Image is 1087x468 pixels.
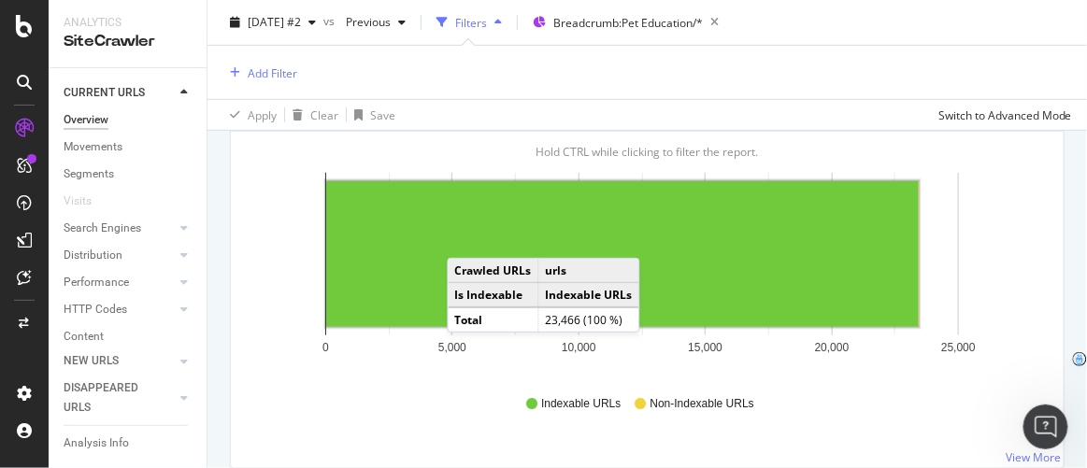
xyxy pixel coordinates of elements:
[1006,449,1061,465] a: View More
[562,341,596,354] text: 10,000
[250,296,374,371] button: Help
[19,251,355,322] div: Ask a questionAI Agent and team can help
[248,14,301,30] span: 2025 Sep. 24th #2
[64,327,193,347] a: Content
[222,100,277,130] button: Apply
[37,35,125,65] img: logo
[64,327,104,347] div: Content
[222,62,297,84] button: Add Filter
[538,259,639,283] td: urls
[323,12,338,28] span: vs
[155,343,220,356] span: Messages
[37,133,336,196] p: Hello [PERSON_NAME].
[64,31,192,52] div: SiteCrawler
[64,351,119,371] div: NEW URLS
[553,15,703,31] span: Breadcrumb: Pet Education/*
[347,100,395,130] button: Save
[64,15,192,31] div: Analytics
[64,273,129,292] div: Performance
[37,196,336,228] p: How can we help?
[815,341,850,354] text: 20,000
[64,378,158,418] div: DISAPPEARED URLS
[285,100,338,130] button: Clear
[222,7,323,37] button: [DATE] #2
[938,106,1072,122] div: Switch to Advanced Mode
[64,246,122,265] div: Distribution
[236,30,273,67] img: Profile image for Nathan
[64,433,129,453] div: Analysis Info
[322,341,329,354] text: 0
[200,30,237,67] img: Profile image for Laura
[296,343,326,356] span: Help
[64,137,122,157] div: Movements
[64,219,141,238] div: Search Engines
[64,300,175,319] a: HTTP Codes
[64,83,145,103] div: CURRENT URLS
[124,296,249,371] button: Messages
[64,83,175,103] a: CURRENT URLS
[64,110,193,130] a: Overview
[538,307,639,332] td: 23,466 (100 %)
[38,267,313,287] div: Ask a question
[64,110,108,130] div: Overview
[370,106,395,122] div: Save
[64,273,175,292] a: Performance
[41,343,83,356] span: Home
[310,106,338,122] div: Clear
[338,14,391,30] span: Previous
[1023,404,1068,449] iframe: Intercom live chat
[650,396,753,412] span: Non-Indexable URLs
[429,7,509,37] button: Filters
[64,191,110,211] a: Visits
[941,341,976,354] text: 25,000
[246,162,1037,378] svg: A chart.
[64,219,175,238] a: Search Engines
[64,433,193,453] a: Analysis Info
[248,64,297,80] div: Add Filter
[64,246,175,265] a: Distribution
[455,14,487,30] div: Filters
[449,307,539,332] td: Total
[538,283,639,308] td: Indexable URLs
[271,30,308,67] div: Profile image for Charlie
[64,378,175,418] a: DISAPPEARED URLS
[248,106,277,122] div: Apply
[338,7,413,37] button: Previous
[64,137,193,157] a: Movements
[449,283,539,308] td: Is Indexable
[688,341,722,354] text: 15,000
[38,287,313,306] div: AI Agent and team can help
[541,396,621,412] span: Indexable URLs
[64,164,114,184] div: Segments
[322,30,355,64] div: Close
[525,7,703,37] button: Breadcrumb:Pet Education/*
[64,351,175,371] a: NEW URLS
[64,164,193,184] a: Segments
[438,341,466,354] text: 5,000
[931,100,1072,130] button: Switch to Advanced Mode
[64,191,92,211] div: Visits
[64,300,127,319] div: HTTP Codes
[449,259,539,283] td: Crawled URLs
